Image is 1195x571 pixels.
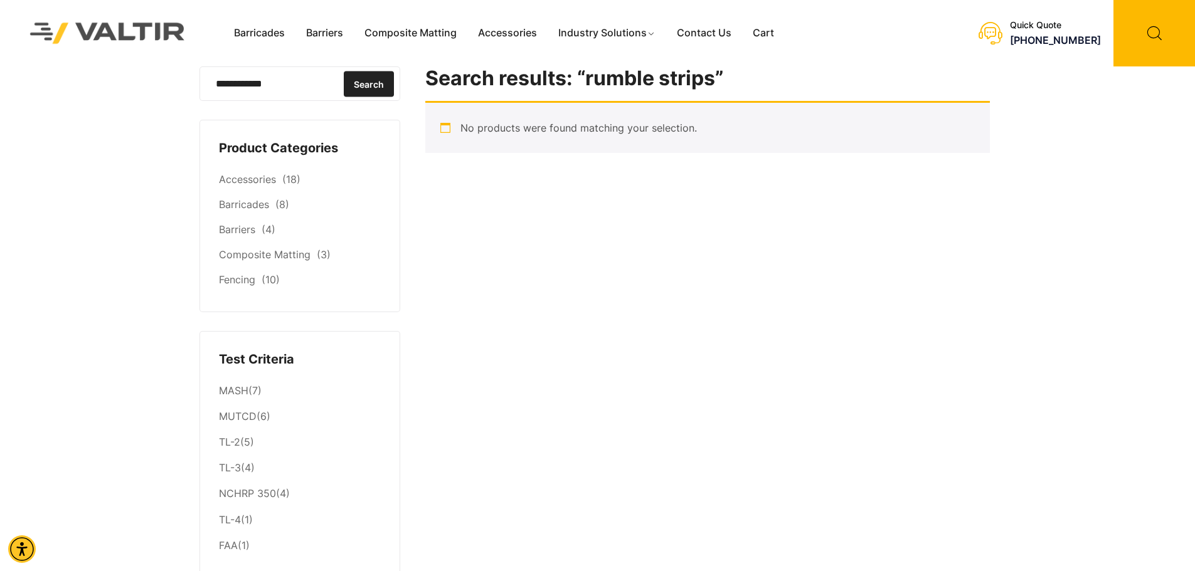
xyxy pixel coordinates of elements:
span: (8) [275,198,289,211]
a: Barriers [295,24,354,43]
a: Barriers [219,223,255,236]
li: (1) [219,533,381,555]
li: (6) [219,404,381,430]
a: TL-4 [219,513,241,526]
a: FAA [219,539,238,552]
span: (18) [282,173,300,186]
h1: Search results: “rumble strips” [425,66,990,91]
a: Composite Matting [219,248,311,261]
a: Cart [742,24,785,43]
li: (4) [219,456,381,481]
li: (1) [219,507,381,533]
span: (4) [262,223,275,236]
li: (4) [219,481,381,507]
a: MUTCD [219,410,257,422]
input: Search for: [199,66,400,101]
img: Valtir Rentals [14,6,201,60]
a: TL-2 [219,436,240,448]
a: Accessories [467,24,548,43]
div: No products were found matching your selection. [425,101,990,153]
a: MASH [219,384,248,397]
a: Industry Solutions [548,24,666,43]
a: call (888) 496-3625 [1010,34,1101,46]
a: Composite Matting [354,24,467,43]
a: NCHRP 350 [219,487,276,500]
span: (3) [317,248,331,261]
button: Search [344,71,394,97]
a: TL-3 [219,461,241,474]
h4: Product Categories [219,139,381,158]
a: Barricades [219,198,269,211]
a: Accessories [219,173,276,186]
div: Accessibility Menu [8,535,36,563]
li: (5) [219,430,381,456]
span: (10) [262,273,280,286]
a: Contact Us [666,24,742,43]
a: Fencing [219,273,255,286]
li: (7) [219,378,381,404]
div: Quick Quote [1010,20,1101,31]
h4: Test Criteria [219,350,381,369]
a: Barricades [223,24,295,43]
